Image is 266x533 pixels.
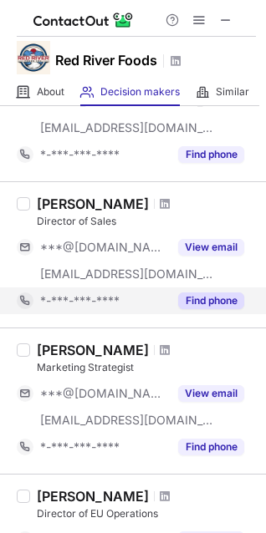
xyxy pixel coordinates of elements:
span: Similar [216,85,249,99]
button: Reveal Button [178,439,244,455]
button: Reveal Button [178,239,244,256]
div: Director of EU Operations [37,506,256,521]
div: [PERSON_NAME] [37,342,149,358]
img: ContactOut v5.3.10 [33,10,134,30]
div: [PERSON_NAME] [37,488,149,505]
span: [EMAIL_ADDRESS][DOMAIN_NAME] [40,413,214,428]
div: Marketing Strategist [37,360,256,375]
div: Director of Sales [37,214,256,229]
span: ***@[DOMAIN_NAME] [40,386,168,401]
span: ***@[DOMAIN_NAME] [40,240,168,255]
img: e1da5764840915e72a8c6c0fe4d8a4c8 [17,41,50,74]
button: Reveal Button [178,292,244,309]
span: [EMAIL_ADDRESS][DOMAIN_NAME] [40,120,214,135]
span: [EMAIL_ADDRESS][DOMAIN_NAME] [40,266,214,282]
div: [PERSON_NAME] [37,195,149,212]
h1: Red River Foods [55,50,157,70]
button: Reveal Button [178,385,244,402]
button: Reveal Button [178,146,244,163]
span: Decision makers [100,85,180,99]
span: About [37,85,64,99]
